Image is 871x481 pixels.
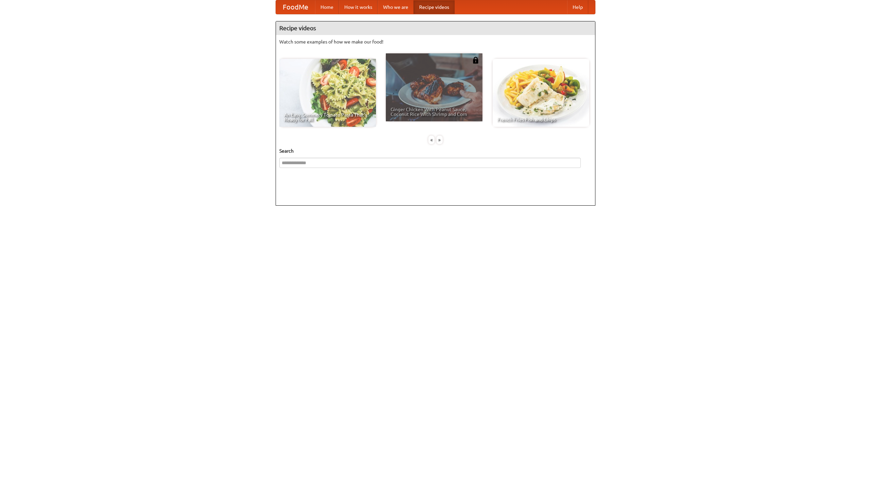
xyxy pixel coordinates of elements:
[493,59,589,127] a: French Fries Fish and Chips
[315,0,339,14] a: Home
[497,117,585,122] span: French Fries Fish and Chips
[339,0,378,14] a: How it works
[279,148,592,154] h5: Search
[428,136,434,144] div: «
[279,38,592,45] p: Watch some examples of how we make our food!
[437,136,443,144] div: »
[279,59,376,127] a: An Easy, Summery Tomato Pasta That's Ready for Fall
[378,0,414,14] a: Who we are
[414,0,455,14] a: Recipe videos
[567,0,588,14] a: Help
[276,0,315,14] a: FoodMe
[284,113,371,122] span: An Easy, Summery Tomato Pasta That's Ready for Fall
[472,57,479,64] img: 483408.png
[276,21,595,35] h4: Recipe videos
